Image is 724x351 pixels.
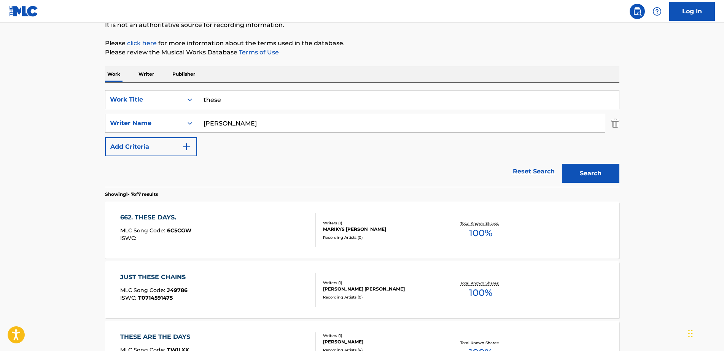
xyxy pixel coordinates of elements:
img: search [633,7,642,16]
div: Writers ( 1 ) [323,333,438,338]
p: Work [105,66,123,82]
a: Log In [669,2,715,21]
p: Writer [136,66,156,82]
div: Writers ( 1 ) [323,220,438,226]
a: Reset Search [509,163,559,180]
span: MLC Song Code : [120,227,167,234]
p: Please review the Musical Works Database [105,48,619,57]
p: Total Known Shares: [460,340,501,346]
span: 100 % [469,286,492,300]
form: Search Form [105,90,619,187]
p: Please for more information about the terms used in the database. [105,39,619,48]
a: JUST THESE CHAINSMLC Song Code:J49786ISWC:T0714591475Writers (1)[PERSON_NAME] [PERSON_NAME]Record... [105,261,619,318]
span: ISWC : [120,235,138,241]
div: MARIKYS [PERSON_NAME] [323,226,438,233]
div: Drag [688,322,693,345]
span: ISWC : [120,294,138,301]
p: It is not an authoritative source for recording information. [105,21,619,30]
div: [PERSON_NAME] [PERSON_NAME] [323,286,438,292]
a: click here [127,40,157,47]
span: 6C5CGW [167,227,191,234]
button: Add Criteria [105,137,197,156]
p: Publisher [170,66,197,82]
div: Help [649,4,665,19]
a: Public Search [630,4,645,19]
img: 9d2ae6d4665cec9f34b9.svg [182,142,191,151]
span: MLC Song Code : [120,287,167,294]
img: MLC Logo [9,6,38,17]
div: Writer Name [110,119,178,128]
div: THESE ARE THE DAYS [120,332,194,341]
div: Recording Artists ( 0 ) [323,235,438,240]
div: Work Title [110,95,178,104]
iframe: Chat Widget [686,314,724,351]
p: Total Known Shares: [460,221,501,226]
div: Recording Artists ( 0 ) [323,294,438,300]
div: Writers ( 1 ) [323,280,438,286]
img: Delete Criterion [611,114,619,133]
a: 662. THESE DAYS.MLC Song Code:6C5CGWISWC:Writers (1)MARIKYS [PERSON_NAME]Recording Artists (0)Tot... [105,202,619,259]
a: Terms of Use [237,49,279,56]
img: help [652,7,662,16]
div: [PERSON_NAME] [323,338,438,345]
div: JUST THESE CHAINS [120,273,189,282]
span: T0714591475 [138,294,173,301]
span: J49786 [167,287,188,294]
p: Total Known Shares: [460,280,501,286]
p: Showing 1 - 7 of 7 results [105,191,158,198]
span: 100 % [469,226,492,240]
div: 662. THESE DAYS. [120,213,191,222]
button: Search [562,164,619,183]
